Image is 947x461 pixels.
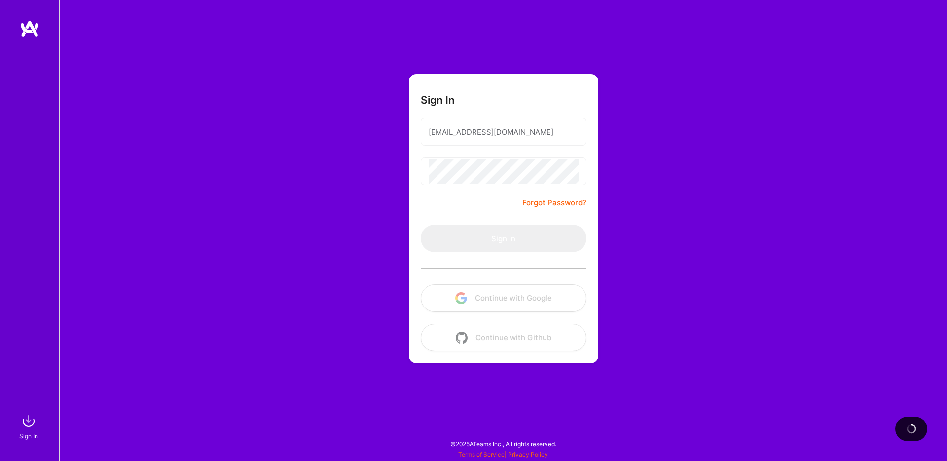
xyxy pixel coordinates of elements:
[429,119,579,145] input: Email...
[907,424,916,434] img: loading
[508,451,548,458] a: Privacy Policy
[456,332,468,344] img: icon
[421,94,455,106] h3: Sign In
[421,225,586,252] button: Sign In
[455,292,467,304] img: icon
[19,411,38,431] img: sign in
[19,431,38,441] div: Sign In
[458,451,548,458] span: |
[421,324,586,351] button: Continue with Github
[522,197,586,209] a: Forgot Password?
[20,20,39,38] img: logo
[21,411,38,441] a: sign inSign In
[421,284,586,312] button: Continue with Google
[59,431,947,456] div: © 2025 ATeams Inc., All rights reserved.
[458,451,505,458] a: Terms of Service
